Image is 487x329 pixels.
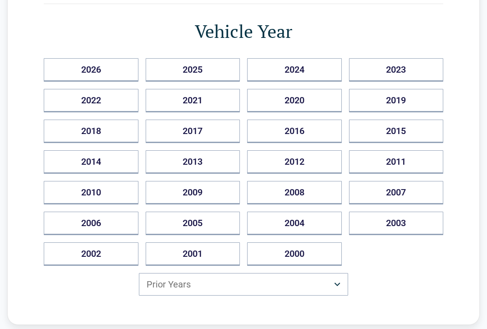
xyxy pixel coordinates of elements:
[146,59,240,82] button: 2025
[44,89,138,113] button: 2022
[44,212,138,236] button: 2006
[139,273,348,296] button: Prior Years
[349,59,444,82] button: 2023
[349,181,444,205] button: 2007
[146,212,240,236] button: 2005
[44,120,138,144] button: 2018
[146,181,240,205] button: 2009
[44,181,138,205] button: 2010
[247,212,342,236] button: 2004
[247,151,342,174] button: 2012
[44,151,138,174] button: 2014
[146,89,240,113] button: 2021
[247,181,342,205] button: 2008
[247,59,342,82] button: 2024
[349,151,444,174] button: 2011
[146,120,240,144] button: 2017
[349,212,444,236] button: 2003
[349,89,444,113] button: 2019
[146,243,240,266] button: 2001
[146,151,240,174] button: 2013
[44,243,138,266] button: 2002
[44,59,138,82] button: 2026
[247,89,342,113] button: 2020
[44,19,443,44] h1: Vehicle Year
[349,120,444,144] button: 2015
[247,243,342,266] button: 2000
[247,120,342,144] button: 2016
